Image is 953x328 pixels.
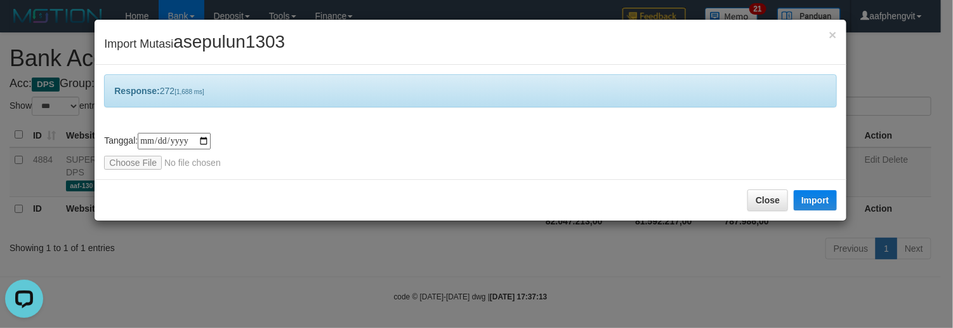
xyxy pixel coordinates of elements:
[747,189,788,211] button: Close
[104,133,836,170] div: Tanggal:
[174,88,204,95] span: [1,688 ms]
[794,190,837,210] button: Import
[829,27,836,42] span: ×
[104,38,285,50] span: Import Mutasi
[114,86,160,96] b: Response:
[829,28,836,41] button: Close
[5,5,43,43] button: Open LiveChat chat widget
[173,32,285,51] span: asepulun1303
[104,74,836,107] div: 272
